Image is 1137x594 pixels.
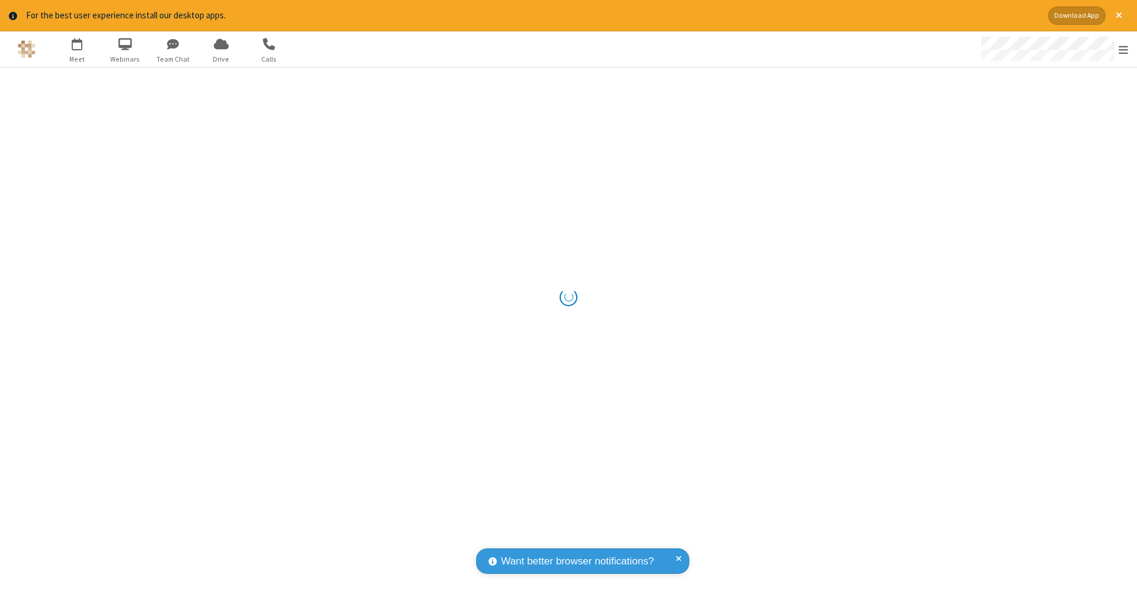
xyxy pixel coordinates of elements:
[501,554,654,569] span: Want better browser notifications?
[151,54,195,65] span: Team Chat
[55,54,99,65] span: Meet
[18,40,36,58] img: QA Selenium DO NOT DELETE OR CHANGE
[103,54,147,65] span: Webinars
[247,54,291,65] span: Calls
[1110,7,1128,25] button: Close alert
[26,9,1039,23] div: For the best user experience install our desktop apps.
[199,54,243,65] span: Drive
[970,31,1137,67] div: Open menu
[1048,7,1106,25] button: Download App
[4,31,49,67] button: Logo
